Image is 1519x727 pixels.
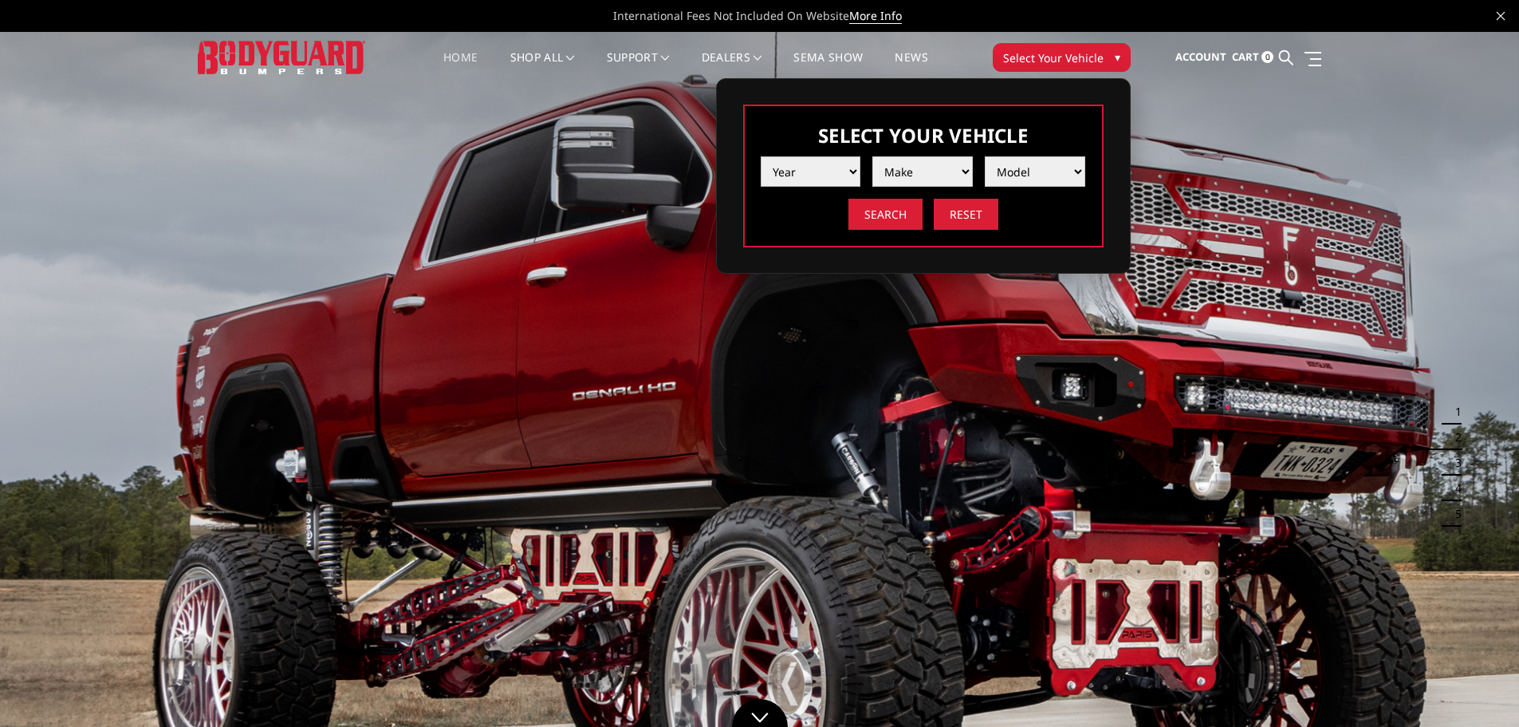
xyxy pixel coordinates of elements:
a: News [895,52,927,83]
iframe: Chat Widget [1439,650,1519,727]
button: 3 of 5 [1446,450,1462,476]
span: 0 [1261,51,1273,63]
button: 1 of 5 [1446,399,1462,425]
a: Home [443,52,478,83]
select: Please select the value from list. [761,156,861,187]
img: BODYGUARD BUMPERS [198,41,365,73]
button: 5 of 5 [1446,501,1462,527]
button: 2 of 5 [1446,425,1462,450]
a: Click to Down [732,699,788,727]
button: 4 of 5 [1446,476,1462,501]
span: Cart [1232,49,1259,64]
a: More Info [849,8,902,24]
a: Cart 0 [1232,36,1273,79]
a: Dealers [702,52,762,83]
select: Please select the value from list. [872,156,973,187]
a: SEMA Show [793,52,863,83]
a: Support [607,52,670,83]
a: shop all [510,52,575,83]
a: Account [1175,36,1226,79]
span: Select Your Vehicle [1003,49,1104,66]
span: Account [1175,49,1226,64]
h3: Select Your Vehicle [761,122,1086,148]
span: ▾ [1115,49,1120,65]
input: Reset [934,199,998,230]
button: Select Your Vehicle [993,43,1131,72]
input: Search [848,199,923,230]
